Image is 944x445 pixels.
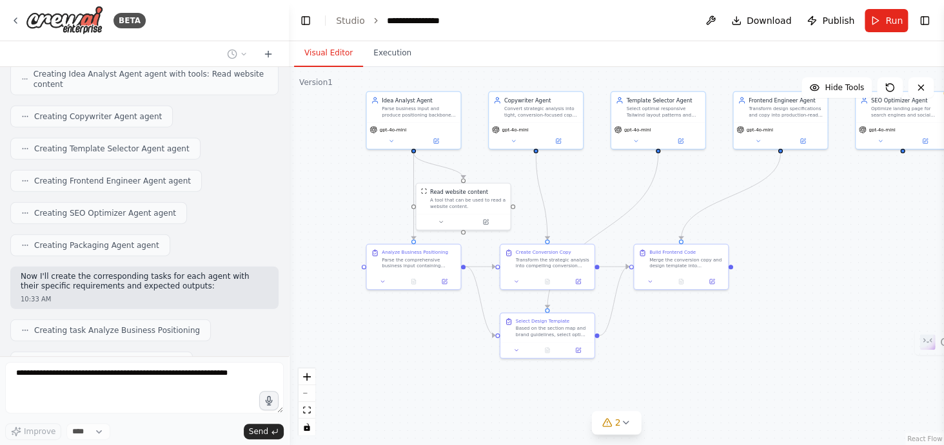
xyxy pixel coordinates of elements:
button: Hide Tools [801,77,872,98]
button: zoom out [299,385,315,402]
g: Edge from 48bdf9c6-82ea-4ced-9c82-329ce87136b7 to 17a968a3-6533-412e-8c39-1fb8aeeb8d44 [466,263,495,339]
button: No output available [665,277,697,286]
button: Open in side panel [699,277,725,286]
div: 10:33 AM [21,294,268,304]
button: Show right sidebar [916,12,934,30]
button: Visual Editor [294,40,363,67]
span: gpt-4o-mini [380,127,406,133]
div: Select Design Template [516,317,569,323]
button: Run [865,9,908,32]
button: Publish [801,9,860,32]
div: Frontend Engineer Agent [749,97,823,104]
button: fit view [299,402,315,419]
span: Creating Frontend Engineer Agent agent [34,176,191,186]
button: Improve [5,423,61,440]
g: Edge from 31e099cd-d749-4f5c-8969-87b3bdc279d3 to 2cbc6405-8d4c-4b50-9345-63063201be87 [600,263,629,270]
nav: breadcrumb [336,14,451,27]
g: Edge from bcfc6eec-7dcf-4190-b9f9-ce83798d0257 to 31e099cd-d749-4f5c-8969-87b3bdc279d3 [532,153,551,240]
div: Version 1 [299,77,333,88]
button: 2 [592,411,642,435]
div: Create Conversion Copy [516,249,571,255]
button: Open in side panel [659,137,702,146]
div: ScrapeWebsiteToolRead website contentA tool that can be used to read a website content. [415,183,511,231]
span: Creating Copywriter Agent agent [34,111,162,122]
button: Switch to previous chat [222,46,253,62]
div: Transform design specifications and copy into production-ready HTML with Tailwind CSS, implementi... [749,106,823,118]
div: Read website content [430,188,488,196]
div: Merge the conversion copy and design template into production-ready HTML with Tailwind CDN integr... [649,257,723,269]
span: Creating Packaging Agent agent [34,240,159,251]
div: Select optimal responsive Tailwind layout patterns and design system components that align with {... [626,106,700,118]
button: Execution [363,40,422,67]
div: Analyze Business PositioningParse the comprehensive business input containing business_idea, indu... [366,243,461,290]
span: 2 [615,416,621,429]
a: React Flow attribution [907,435,942,442]
span: gpt-4o-mini [746,127,772,133]
div: Convert strategic analysis into tight, conversion-focused copy with A/B variants. Create compelli... [504,106,578,118]
div: A tool that can be used to read a website content. [430,197,506,209]
button: Send [244,424,284,439]
span: gpt-4o-mini [869,127,895,133]
g: Edge from 17a968a3-6533-412e-8c39-1fb8aeeb8d44 to 2cbc6405-8d4c-4b50-9345-63063201be87 [600,263,629,339]
div: Parse the comprehensive business input containing business_idea, industry, audience, conversion_g... [382,257,456,269]
div: Select Design TemplateBased on the section map and brand guidelines, select optimal responsive Ta... [500,312,595,359]
button: Open in side panel [415,137,458,146]
div: Build Frontend Code [649,249,696,255]
p: Now I'll create the corresponding tasks for each agent with their specific requirements and expec... [21,272,268,292]
span: Send [249,426,268,437]
span: Hide Tools [825,82,864,93]
button: Open in side panel [536,137,580,146]
span: Creating SEO Optimizer Agent agent [34,208,176,218]
div: BETA [113,13,146,28]
g: Edge from 48bdf9c6-82ea-4ced-9c82-329ce87136b7 to 31e099cd-d749-4f5c-8969-87b3bdc279d3 [466,263,495,270]
span: Creating task Analyze Business Positioning [34,325,200,336]
div: Based on the section map and brand guidelines, select optimal responsive Tailwind CSS layout patt... [516,325,590,337]
div: Template Selector Agent [626,97,700,104]
img: Logo [26,6,103,35]
span: Creating Template Selector Agent agent [34,144,190,154]
button: No output available [531,277,564,286]
div: Frontend Engineer AgentTransform design specifications and copy into production-ready HTML with T... [733,91,828,149]
div: Copywriter Agent [504,97,578,104]
div: React Flow controls [299,368,315,435]
span: gpt-4o-mini [502,127,528,133]
button: Open in side panel [565,346,591,355]
button: Download [726,9,797,32]
span: Run [885,14,903,27]
div: Idea Analyst AgentParse business input and produce positioning backbone, page strategy, and conve... [366,91,461,149]
button: No output available [531,346,564,355]
div: Copywriter AgentConvert strategic analysis into tight, conversion-focused copy with A/B variants.... [488,91,584,149]
g: Edge from 39dbd55b-e08f-450b-859a-6d83fb525376 to 2cbc6405-8d4c-4b50-9345-63063201be87 [677,153,784,240]
g: Edge from 5ab51d8a-c208-42aa-a9df-9b07953054d5 to 48bdf9c6-82ea-4ced-9c82-329ce87136b7 [409,153,417,240]
img: ScrapeWebsiteTool [421,188,427,194]
button: zoom in [299,368,315,385]
g: Edge from 8e46e7b2-fa76-43dc-8cc2-9ccf94fcff07 to 17a968a3-6533-412e-8c39-1fb8aeeb8d44 [544,153,662,308]
button: No output available [397,277,429,286]
a: Studio [336,15,365,26]
span: Creating Idea Analyst Agent agent with tools: Read website content [34,69,268,90]
div: Transform the strategic analysis into compelling conversion copy that drives the specified conver... [516,257,590,269]
span: Publish [822,14,854,27]
span: Improve [24,426,55,437]
button: Open in side panel [565,277,591,286]
div: Analyze Business Positioning [382,249,448,255]
span: Download [747,14,792,27]
button: Start a new chat [258,46,279,62]
div: Template Selector AgentSelect optimal responsive Tailwind layout patterns and design system compo... [610,91,705,149]
button: Hide left sidebar [297,12,315,30]
div: Create Conversion CopyTransform the strategic analysis into compelling conversion copy that drive... [500,243,595,290]
div: Build Frontend CodeMerge the conversion copy and design template into production-ready HTML with ... [633,243,729,290]
button: Open in side panel [464,218,507,227]
button: toggle interactivity [299,419,315,435]
button: Click to speak your automation idea [259,391,279,410]
div: Parse business input and produce positioning backbone, page strategy, and conversion-focused stru... [382,106,456,118]
span: gpt-4o-mini [624,127,651,133]
button: Open in side panel [781,137,824,146]
button: Open in side panel [431,277,458,286]
g: Edge from 5ab51d8a-c208-42aa-a9df-9b07953054d5 to 626bbf7a-2d6b-4244-9ba9-49addd25b4f3 [409,153,467,178]
div: Idea Analyst Agent [382,97,456,104]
